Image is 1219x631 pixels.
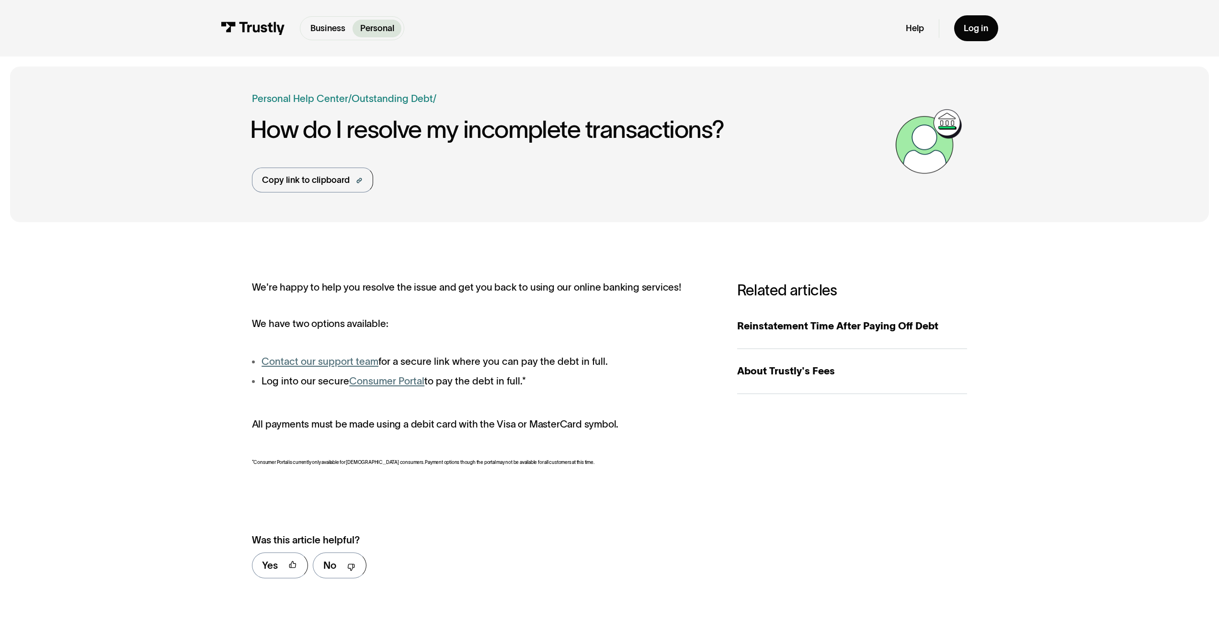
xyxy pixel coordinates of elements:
[737,364,968,379] div: About Trustly's Fees
[252,460,594,465] span: *Consumer Portal is currently only available for [DEMOGRAPHIC_DATA] consumers. Payment options th...
[252,168,373,192] a: Copy link to clipboard
[252,552,308,578] a: Yes
[252,374,713,389] li: Log into our secure to pay the debt in full.*
[221,22,285,35] img: Trustly Logo
[906,23,924,34] a: Help
[348,91,352,106] div: /
[352,93,433,104] a: Outstanding Debt
[353,20,401,37] a: Personal
[252,354,713,369] li: for a secure link where you can pay the debt in full.
[323,558,336,573] div: No
[303,20,353,37] a: Business
[262,356,378,367] a: Contact our support team
[252,91,348,106] a: Personal Help Center
[262,558,278,573] div: Yes
[737,319,968,334] div: Reinstatement Time After Paying Off Debt
[737,282,968,299] h3: Related articles
[433,91,436,106] div: /
[252,318,713,330] p: We have two options available:
[252,418,713,430] p: All payments must be made using a debit card with the Visa or MasterCard symbol.
[250,116,891,143] h1: How do I resolve my incomplete transactions?
[737,349,968,394] a: About Trustly's Fees
[349,375,424,386] a: Consumer Portal
[252,533,686,548] div: Was this article helpful?
[310,22,345,35] p: Business
[313,552,366,578] a: No
[360,22,394,35] p: Personal
[964,23,988,34] div: Log in
[737,304,968,349] a: Reinstatement Time After Paying Off Debt
[252,282,713,293] p: We're happy to help you resolve the issue and get you back to using our online banking services!
[262,174,350,187] div: Copy link to clipboard
[954,15,998,41] a: Log in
